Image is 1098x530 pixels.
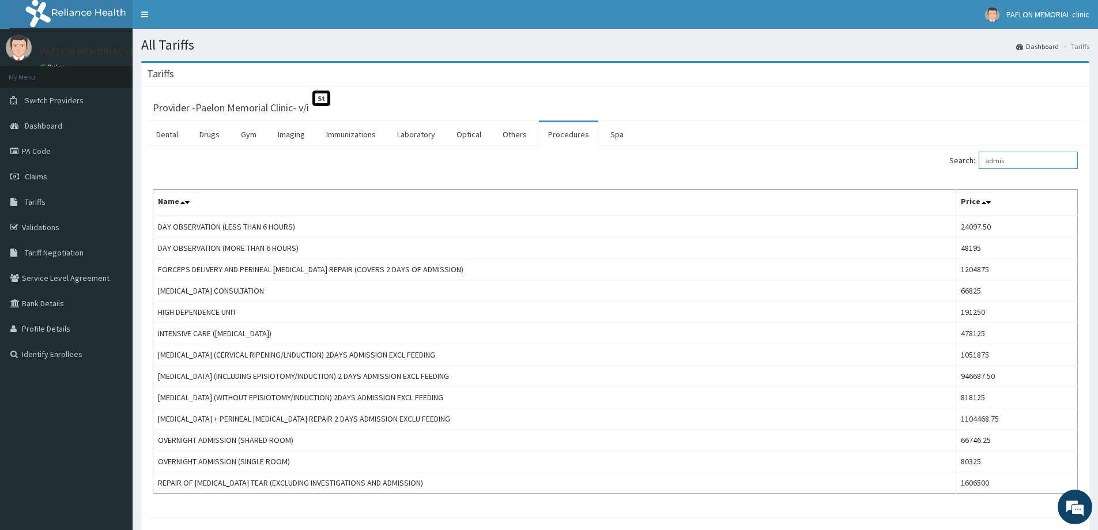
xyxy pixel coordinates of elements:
[153,259,956,280] td: FORCEPS DELIVERY AND PERINEAL [MEDICAL_DATA] REPAIR (COVERS 2 DAYS OF ADMISSION)
[956,280,1077,302] td: 66825
[1060,42,1089,51] li: Tariffs
[956,408,1077,430] td: 1104468.75
[153,323,956,344] td: INTENSIVE CARE ([MEDICAL_DATA])
[189,6,217,33] div: Minimize live chat window
[539,122,598,146] a: Procedures
[1006,9,1089,20] span: PAELON MEMORIAL clinic
[153,430,956,451] td: OVERNIGHT ADMISSION (SHARED ROOM)
[6,315,220,355] textarea: Type your message and hit 'Enter'
[956,451,1077,472] td: 80325
[447,122,490,146] a: Optical
[40,47,149,57] p: PAELON MEMORIAL clinic
[147,69,174,79] h3: Tariffs
[312,91,330,106] span: St
[956,259,1077,280] td: 1204875
[493,122,536,146] a: Others
[956,302,1077,323] td: 191250
[60,65,194,80] div: Chat with us now
[153,408,956,430] td: [MEDICAL_DATA] + PERINEAL [MEDICAL_DATA] REPAIR 2 DAYS ADMISSION EXCLU FEEDING
[949,152,1078,169] label: Search:
[232,122,266,146] a: Gym
[956,387,1077,408] td: 818125
[153,472,956,494] td: REPAIR OF [MEDICAL_DATA] TEAR (EXCLUDING INVESTIGATIONS AND ADMISSION)
[956,323,1077,344] td: 478125
[25,95,84,106] span: Switch Providers
[956,190,1077,216] th: Price
[190,122,229,146] a: Drugs
[153,344,956,366] td: [MEDICAL_DATA] (CERVICAL RIPENING/LNDUCTION) 2DAYS ADMISSION EXCL FEEDING
[153,387,956,408] td: [MEDICAL_DATA] (WITHOUT EPISIOTOMY/INDUCTION) 2DAYS ADMISSION EXCL FEEDING
[956,216,1077,238] td: 24097.50
[956,366,1077,387] td: 946687.50
[25,171,47,182] span: Claims
[269,122,314,146] a: Imaging
[956,430,1077,451] td: 66746.25
[6,35,32,61] img: User Image
[153,238,956,259] td: DAY OBSERVATION (MORE THAN 6 HOURS)
[153,103,309,113] h3: Provider - Paelon Memorial Clinic- v/i
[153,366,956,387] td: [MEDICAL_DATA] (INCLUDING EPISIOTOMY/INDUCTION) 2 DAYS ADMISSION EXCL FEEDING
[979,152,1078,169] input: Search:
[601,122,633,146] a: Spa
[67,145,159,262] span: We're online!
[956,344,1077,366] td: 1051875
[21,58,47,87] img: d_794563401_company_1708531726252_794563401
[985,7,999,22] img: User Image
[153,190,956,216] th: Name
[317,122,385,146] a: Immunizations
[956,472,1077,494] td: 1606500
[25,121,62,131] span: Dashboard
[141,37,1089,52] h1: All Tariffs
[153,451,956,472] td: OVERNIGHT ADMISSION (SINGLE ROOM)
[25,247,84,258] span: Tariff Negotiation
[956,238,1077,259] td: 48195
[388,122,444,146] a: Laboratory
[25,197,46,207] span: Tariffs
[147,122,187,146] a: Dental
[153,302,956,323] td: HIGH DEPENDENCE UNIT
[1016,42,1059,51] a: Dashboard
[153,216,956,238] td: DAY OBSERVATION (LESS THAN 6 HOURS)
[40,63,68,71] a: Online
[153,280,956,302] td: [MEDICAL_DATA] CONSULTATION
